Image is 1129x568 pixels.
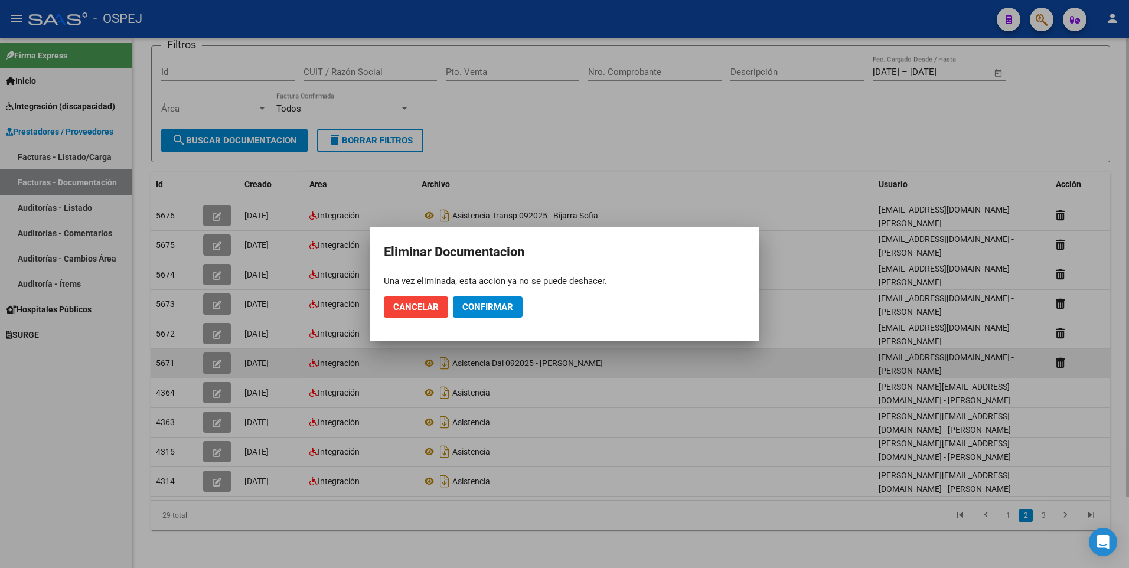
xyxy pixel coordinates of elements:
button: Cancelar [384,296,448,318]
div: Open Intercom Messenger [1089,528,1117,556]
span: Cancelar [393,302,439,312]
span: Confirmar [462,302,513,312]
button: Confirmar [453,296,523,318]
div: Una vez eliminada, esta acción ya no se puede deshacer. [384,275,745,287]
h2: Eliminar Documentacion [384,241,745,263]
